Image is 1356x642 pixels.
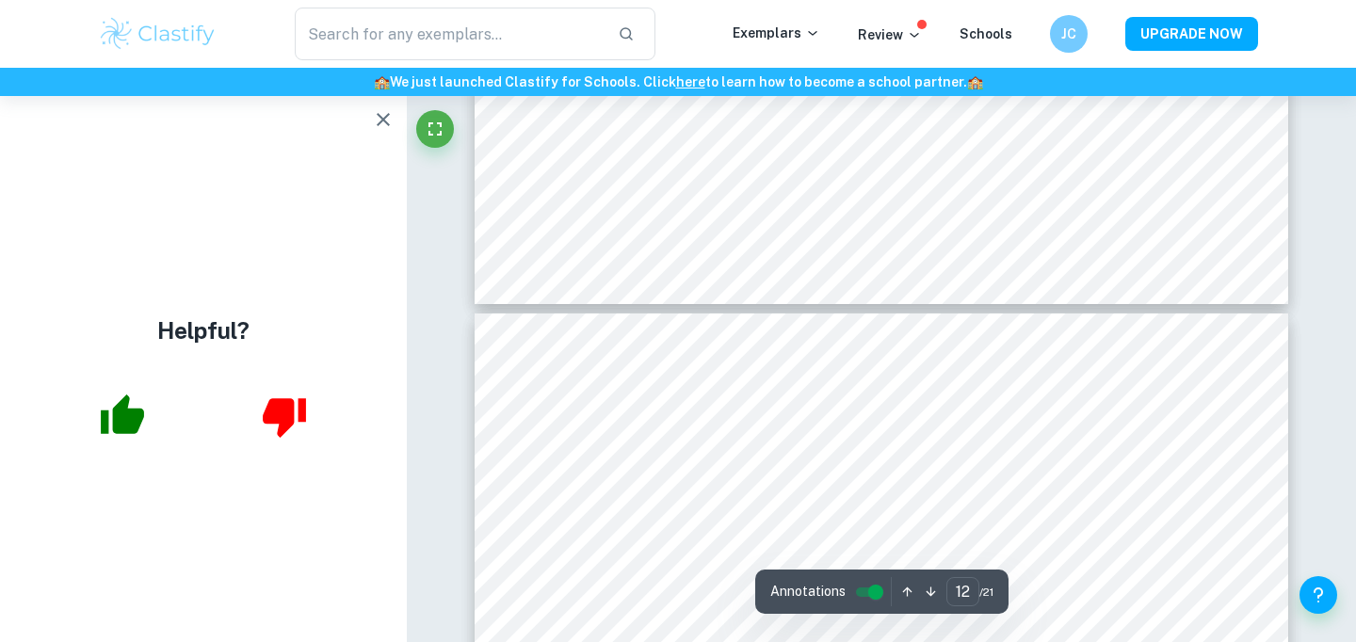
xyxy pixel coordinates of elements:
span: / 21 [979,584,993,601]
span: 🏫 [967,74,983,89]
h4: Helpful? [157,313,250,347]
button: JC [1050,15,1088,53]
p: Exemplars [733,23,820,43]
h6: We just launched Clastify for Schools. Click to learn how to become a school partner. [4,72,1352,92]
button: UPGRADE NOW [1125,17,1258,51]
span: 🏫 [374,74,390,89]
h6: JC [1058,24,1080,44]
span: Annotations [770,582,846,602]
a: here [676,74,705,89]
p: Review [858,24,922,45]
a: Schools [960,26,1012,41]
button: Fullscreen [416,110,454,148]
button: Help and Feedback [1299,576,1337,614]
img: Clastify logo [98,15,218,53]
input: Search for any exemplars... [295,8,603,60]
